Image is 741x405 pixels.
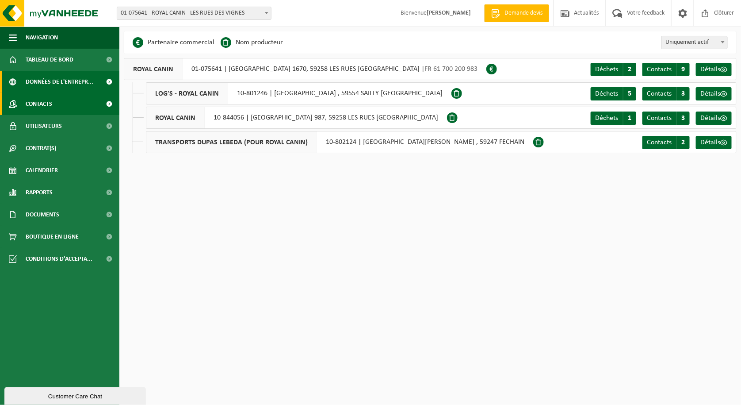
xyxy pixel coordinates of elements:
strong: [PERSON_NAME] [427,10,471,16]
span: Détails [700,115,720,122]
a: Déchets 2 [591,63,636,76]
span: Détails [700,66,720,73]
span: 1 [623,112,636,125]
a: Détails [696,63,732,76]
div: 10-802124 | [GEOGRAPHIC_DATA][PERSON_NAME] , 59247 FECHAIN [146,131,533,153]
span: Contacts [647,66,672,73]
span: 2 [676,136,690,149]
span: ROYAL CANIN [124,58,183,80]
li: Nom producteur [221,36,283,49]
a: Contacts 3 [642,87,690,100]
span: Boutique en ligne [26,226,79,248]
a: Contacts 3 [642,112,690,125]
span: 01-075641 - ROYAL CANIN - LES RUES DES VIGNES [117,7,271,19]
span: Données de l'entrepr... [26,71,93,93]
span: Détails [700,90,720,97]
span: Documents [26,204,59,226]
span: 5 [623,87,636,100]
span: TRANSPORTS DUPAS LEBEDA (POUR ROYAL CANIN) [146,131,317,153]
span: Détails [700,139,720,146]
a: Détails [696,87,732,100]
span: 3 [676,112,690,125]
span: ROYAL CANIN [146,107,205,128]
span: Contacts [647,90,672,97]
span: Déchets [595,115,618,122]
li: Partenaire commercial [133,36,214,49]
a: Déchets 5 [591,87,636,100]
span: Contacts [26,93,52,115]
span: 3 [676,87,690,100]
span: Rapports [26,181,53,204]
span: Uniquement actif [662,36,727,49]
span: Utilisateurs [26,115,62,137]
span: FR 61 700 200 983 [424,66,477,73]
span: 2 [623,63,636,76]
a: Détails [696,112,732,125]
span: Navigation [26,27,58,49]
a: Détails [696,136,732,149]
span: Tableau de bord [26,49,73,71]
a: Contacts 9 [642,63,690,76]
span: Calendrier [26,159,58,181]
span: Conditions d'accepta... [26,248,92,270]
a: Demande devis [484,4,549,22]
span: Déchets [595,66,618,73]
span: Contacts [647,115,672,122]
iframe: chat widget [4,386,148,405]
span: LOG'S - ROYAL CANIN [146,83,228,104]
span: Uniquement actif [661,36,728,49]
a: Déchets 1 [591,112,636,125]
span: Demande devis [502,9,545,18]
div: 10-801246 | [GEOGRAPHIC_DATA] , 59554 SAILLY [GEOGRAPHIC_DATA] [146,82,451,104]
span: 9 [676,63,690,76]
a: Contacts 2 [642,136,690,149]
div: 10-844056 | [GEOGRAPHIC_DATA] 987, 59258 LES RUES [GEOGRAPHIC_DATA] [146,107,447,129]
span: Contrat(s) [26,137,56,159]
div: 01-075641 | [GEOGRAPHIC_DATA] 1670, 59258 LES RUES [GEOGRAPHIC_DATA] | [124,58,486,80]
span: 01-075641 - ROYAL CANIN - LES RUES DES VIGNES [117,7,271,20]
span: Contacts [647,139,672,146]
span: Déchets [595,90,618,97]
